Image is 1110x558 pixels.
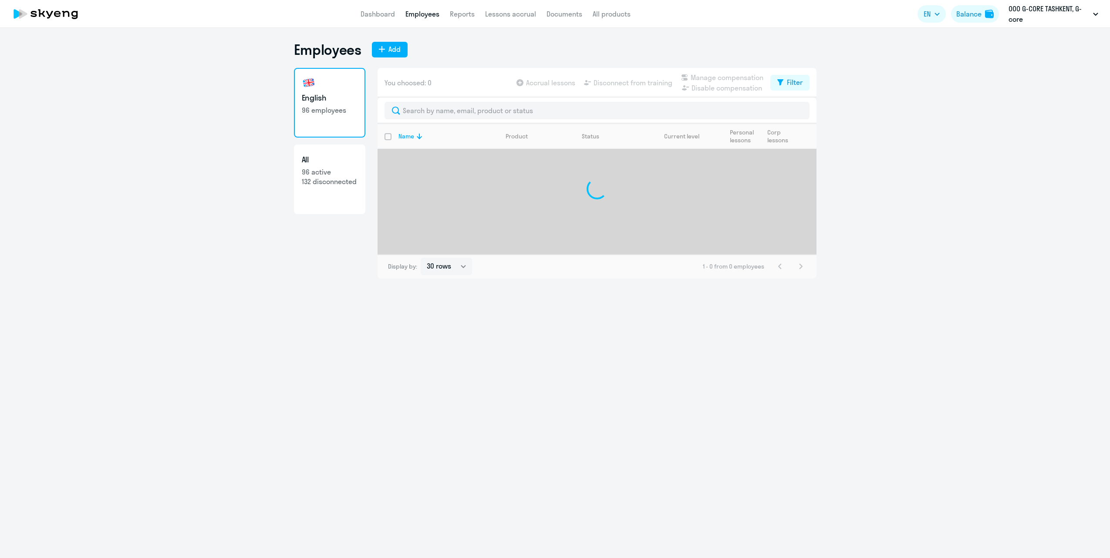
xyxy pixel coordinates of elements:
button: Add [372,42,408,57]
div: Filter [787,77,803,87]
a: Employees [405,10,439,18]
button: ООО G-CORE TASHKENT, G-core [1004,3,1103,24]
p: 96 employees [302,105,358,115]
img: balance [985,10,994,18]
button: Balancebalance [951,5,999,23]
span: EN [924,9,931,19]
p: 132 disconnected [302,177,358,186]
a: All products [593,10,631,18]
a: Lessons accrual [485,10,536,18]
a: Dashboard [361,10,395,18]
a: Documents [547,10,582,18]
h3: All [302,154,358,165]
div: Personal lessons [730,128,760,144]
div: Current level [664,132,699,140]
span: You choosed: 0 [385,77,432,88]
a: Reports [450,10,475,18]
div: Status [582,132,599,140]
div: Current level [649,132,722,140]
input: Search by name, email, product or status [385,102,810,119]
a: English96 employees [294,68,365,138]
img: english [302,76,316,90]
button: Filter [770,75,810,91]
p: ООО G-CORE TASHKENT, G-core [1009,3,1090,24]
p: 96 active [302,167,358,177]
h1: Employees [294,41,361,58]
span: Display by: [388,262,417,270]
h3: English [302,92,358,104]
div: Add [388,44,401,54]
div: Corp lessons [767,128,792,144]
div: Name [398,132,414,140]
span: 1 - 0 from 0 employees [703,262,764,270]
div: Name [398,132,498,140]
div: Product [506,132,528,140]
a: All96 active132 disconnected [294,145,365,214]
button: EN [918,5,946,23]
div: Balance [956,9,982,19]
